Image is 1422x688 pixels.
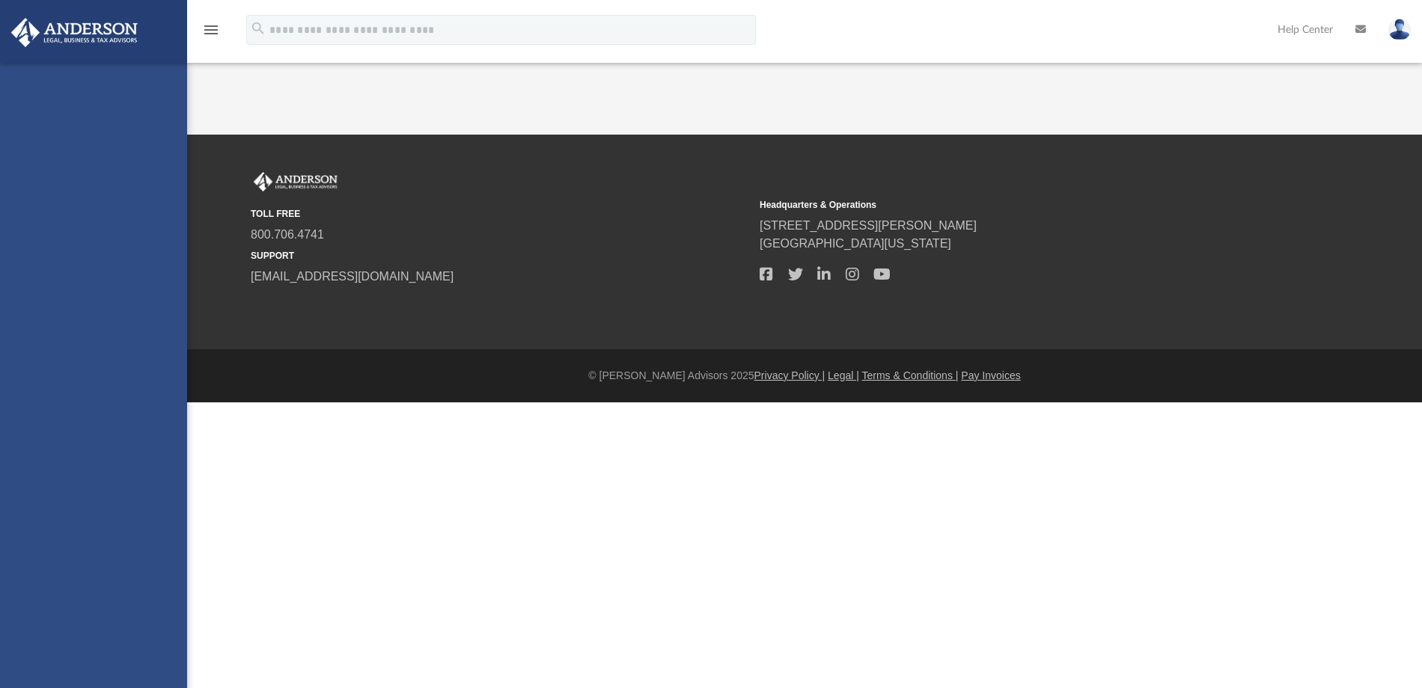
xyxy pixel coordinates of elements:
i: search [250,20,266,37]
img: Anderson Advisors Platinum Portal [7,18,142,47]
a: Terms & Conditions | [862,369,959,381]
a: [GEOGRAPHIC_DATA][US_STATE] [760,237,951,250]
a: 800.706.4741 [251,228,324,241]
a: Pay Invoices [961,369,1020,381]
small: Headquarters & Operations [760,198,1258,212]
img: User Pic [1388,19,1411,40]
small: SUPPORT [251,249,749,262]
a: [EMAIL_ADDRESS][DOMAIN_NAME] [251,270,454,283]
a: Legal | [828,369,859,381]
small: TOLL FREE [251,207,749,221]
a: menu [202,28,220,39]
a: Privacy Policy | [754,369,826,381]
a: [STREET_ADDRESS][PERSON_NAME] [760,219,977,232]
div: © [PERSON_NAME] Advisors 2025 [187,368,1422,384]
i: menu [202,21,220,39]
img: Anderson Advisors Platinum Portal [251,172,341,191]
